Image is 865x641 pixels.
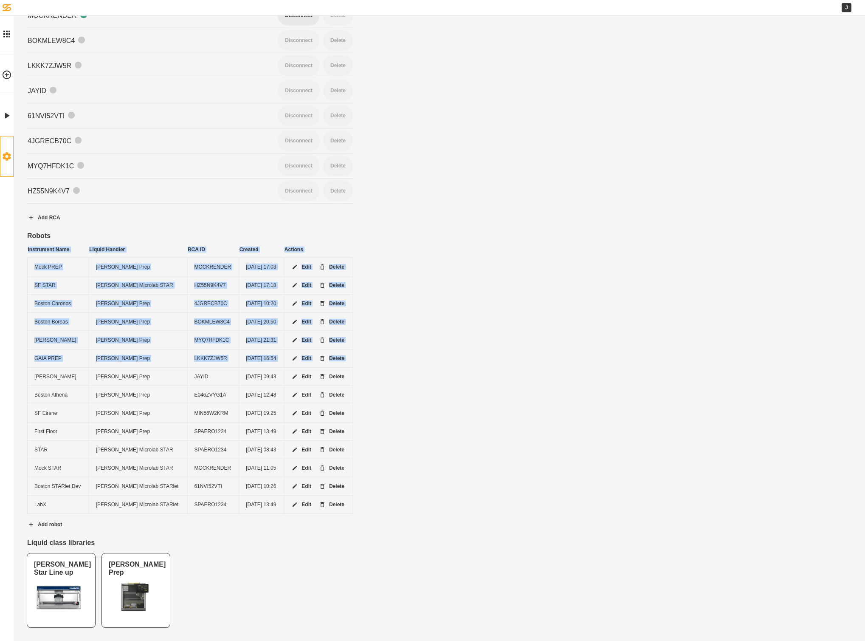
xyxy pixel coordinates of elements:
[284,256,318,278] button: Edit
[28,37,270,45] div: BOKMLEW8C4
[284,457,318,479] button: Edit
[312,348,352,369] button: Delete
[28,423,89,441] td: First Floor
[323,181,353,201] button: Delete
[28,404,89,423] td: SF Eirene
[28,276,89,295] td: SF STAR
[89,313,187,331] td: [PERSON_NAME] Prep
[312,384,352,406] button: Delete
[28,477,89,496] td: Boston STARlet Dev
[278,156,320,176] button: Disconnect
[28,112,270,120] div: 61NVI52VTI
[89,386,187,404] td: [PERSON_NAME] Prep
[28,386,89,404] td: Boston Athena
[278,181,320,201] button: Disconnect
[89,477,187,496] td: [PERSON_NAME] Microlab STARlet
[28,496,89,514] td: LabX
[312,275,352,296] button: Delete
[278,80,320,101] button: Disconnect
[312,421,352,442] button: Delete
[187,331,239,349] td: MYQ7HFDK1C
[187,477,239,496] td: 61NVI52VTI
[89,404,187,423] td: [PERSON_NAME] Prep
[28,241,89,258] th: Instrument Name
[3,3,11,12] img: Spaero logomark
[20,207,68,228] button: Add RCA
[239,313,284,331] td: [DATE] 20:50
[34,560,88,576] div: [PERSON_NAME] Star Line up
[284,384,318,406] button: Edit
[28,295,89,313] td: Boston Chronos
[239,496,284,514] td: [DATE] 13:49
[312,311,352,332] button: Delete
[89,276,187,295] td: [PERSON_NAME] Microlab STAR
[239,368,284,386] td: [DATE] 09:43
[239,423,284,441] td: [DATE] 13:49
[312,494,352,515] button: Delete
[284,439,318,460] button: Edit
[312,366,352,387] button: Delete
[239,404,284,423] td: [DATE] 19:25
[323,80,353,101] button: Delete
[323,130,353,151] button: Delete
[89,441,187,459] td: [PERSON_NAME] Microlab STAR
[239,295,284,313] td: [DATE] 10:20
[284,329,318,351] button: Edit
[28,62,270,70] div: LKKK7ZJW5R
[239,459,284,477] td: [DATE] 11:05
[109,560,163,576] div: [PERSON_NAME] Prep
[312,256,352,278] button: Delete
[187,386,239,404] td: E046ZVYG1A
[187,313,239,331] td: BOKMLEW8C4
[239,258,284,276] td: [DATE] 17:03
[239,349,284,368] td: [DATE] 16:54
[312,476,352,497] button: Delete
[89,368,187,386] td: [PERSON_NAME] Prep
[278,105,320,126] button: Disconnect
[284,403,318,424] button: Edit
[187,404,239,423] td: MIN56W2KRM
[28,162,270,170] div: MYQ7HFDK1C
[312,457,352,479] button: Delete
[187,241,239,258] th: RCA ID
[187,276,239,295] td: HZ55N9K4V7
[89,349,187,368] td: [PERSON_NAME] Prep
[284,366,318,387] button: Edit
[187,258,239,276] td: MOCKRENDER
[284,293,318,314] button: Edit
[284,275,318,296] button: Edit
[89,331,187,349] td: [PERSON_NAME] Prep
[28,87,270,95] div: JAYID
[284,494,318,515] button: Edit
[89,459,187,477] td: [PERSON_NAME] Microlab STAR
[323,30,353,51] button: Delete
[239,276,284,295] td: [DATE] 17:18
[89,496,187,514] td: [PERSON_NAME] Microlab STARlet
[28,349,89,368] td: GAIA PREP
[323,156,353,176] button: Delete
[89,295,187,313] td: [PERSON_NAME] Prep
[284,348,318,369] button: Edit
[284,476,318,497] button: Edit
[89,423,187,441] td: [PERSON_NAME] Prep
[312,293,352,314] button: Delete
[278,30,320,51] button: Disconnect
[312,439,352,460] button: Delete
[323,105,353,126] button: Delete
[284,421,318,442] button: Edit
[187,496,239,514] td: SPAERO1234
[187,423,239,441] td: SPAERO1234
[187,368,239,386] td: JAYID
[239,477,284,496] td: [DATE] 10:26
[109,580,160,614] img: Hamilton Prep
[323,55,353,76] button: Delete
[28,187,270,195] div: HZ55N9K4V7
[27,539,353,547] div: Liquid class libraries
[842,3,851,12] div: J
[28,441,89,459] td: STAR
[278,55,320,76] button: Disconnect
[187,349,239,368] td: LKKK7ZJW5R
[187,459,239,477] td: MOCKRENDER
[28,137,270,145] div: 4JGRECB70C
[284,311,318,332] button: Edit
